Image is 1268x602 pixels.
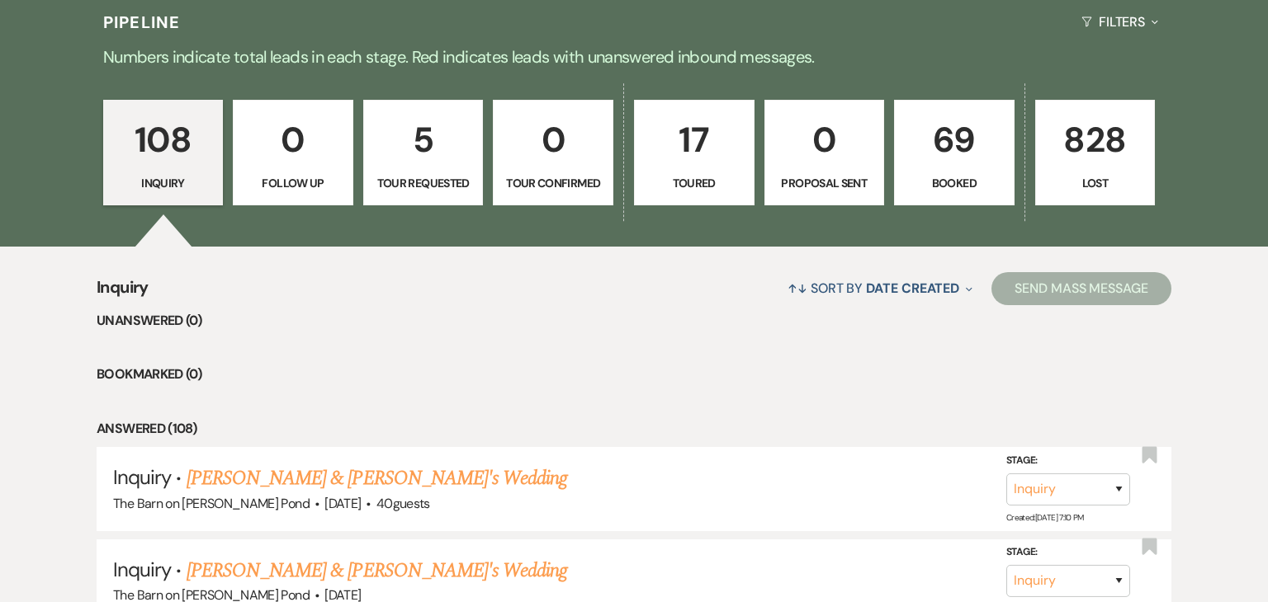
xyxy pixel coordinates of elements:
span: 40 guests [376,495,430,512]
span: Inquiry [113,464,171,490]
span: Inquiry [113,557,171,582]
p: Booked [905,174,1004,192]
a: 0Proposal Sent [764,100,885,205]
a: 17Toured [634,100,755,205]
p: Tour Confirmed [504,174,603,192]
span: Inquiry [97,275,149,310]
span: ↑↓ [788,280,807,297]
a: 0Follow Up [233,100,353,205]
span: The Barn on [PERSON_NAME] Pond [113,495,310,512]
p: 0 [775,112,874,167]
span: Date Created [866,280,959,297]
h3: Pipeline [103,11,181,34]
li: Unanswered (0) [97,310,1171,332]
p: Numbers indicate total leads in each stage. Red indicates leads with unanswered inbound messages. [40,44,1228,70]
a: [PERSON_NAME] & [PERSON_NAME]'s Wedding [187,556,568,586]
button: Sort By Date Created [781,266,979,310]
p: 828 [1046,112,1145,167]
a: 5Tour Requested [363,100,484,205]
p: Lost [1046,174,1145,192]
p: 0 [504,112,603,167]
li: Bookmarked (0) [97,364,1171,385]
a: 69Booked [894,100,1015,205]
a: 108Inquiry [103,100,224,205]
a: [PERSON_NAME] & [PERSON_NAME]'s Wedding [187,463,568,493]
p: Follow Up [244,174,343,192]
p: Toured [645,174,744,192]
span: Created: [DATE] 7:10 PM [1006,512,1084,523]
p: 0 [244,112,343,167]
button: Send Mass Message [991,272,1171,305]
label: Stage: [1006,543,1130,562]
p: 69 [905,112,1004,167]
p: Tour Requested [374,174,473,192]
label: Stage: [1006,452,1130,470]
a: 828Lost [1035,100,1156,205]
span: [DATE] [324,495,361,512]
p: Inquiry [114,174,213,192]
a: 0Tour Confirmed [493,100,613,205]
li: Answered (108) [97,418,1171,440]
p: 5 [374,112,473,167]
p: Proposal Sent [775,174,874,192]
p: 108 [114,112,213,167]
p: 17 [645,112,744,167]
